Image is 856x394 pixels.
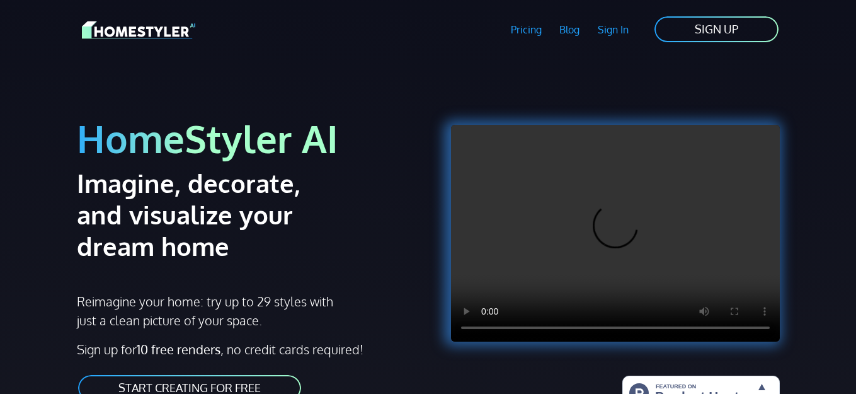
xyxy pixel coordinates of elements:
h2: Imagine, decorate, and visualize your dream home [77,167,352,262]
a: Blog [551,15,589,44]
a: Pricing [501,15,551,44]
strong: 10 free renders [137,341,220,357]
a: SIGN UP [653,15,780,43]
p: Reimagine your home: try up to 29 styles with just a clean picture of your space. [77,292,335,330]
p: Sign up for , no credit cards required! [77,340,421,359]
h1: HomeStyler AI [77,115,421,162]
a: Sign In [589,15,638,44]
img: HomeStyler AI logo [82,19,195,41]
